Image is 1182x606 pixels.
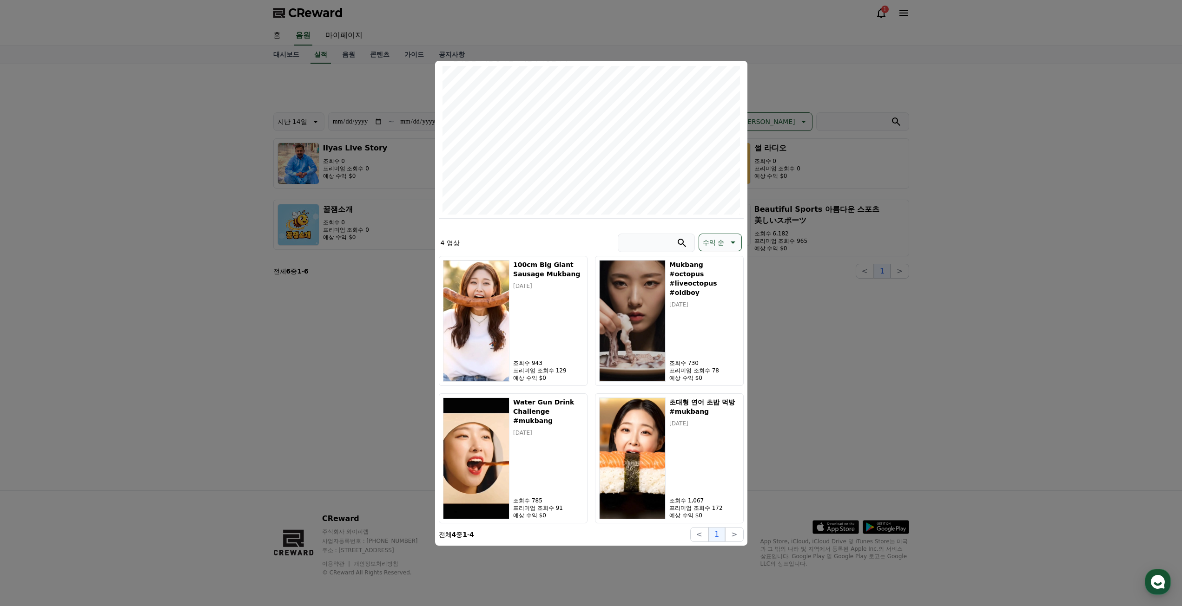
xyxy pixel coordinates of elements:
h5: 100cm Big Giant Sausage Mukbang [513,260,583,279]
span: 홈 [29,308,35,316]
h5: 초대형 연어 초밥 먹방 #mukbang [669,397,739,416]
p: 예상 수익 $0 [669,512,739,519]
p: [DATE] [669,420,739,427]
span: 설정 [144,308,155,316]
button: < [690,527,708,542]
img: Water Gun Drink Challenge #mukbang [443,397,510,519]
button: Mukbang #octopus #liveoctopus #oldboy Mukbang #octopus #liveoctopus #oldboy [DATE] 조회수 730 프리미엄 조... [595,256,744,386]
h5: Mukbang #octopus #liveoctopus #oldboy [669,260,739,297]
strong: 1 [462,531,467,538]
strong: 4 [452,531,456,538]
p: 조회수 730 [669,359,739,367]
button: 수익 순 [699,234,741,251]
button: > [725,527,743,542]
a: 대화 [61,294,120,318]
span: 대화 [85,309,96,316]
p: [DATE] [513,282,583,290]
img: 100cm Big Giant Sausage Mukbang [443,260,510,382]
a: 설정 [120,294,178,318]
p: 예상 수익 $0 [513,374,583,382]
p: 조회수 943 [513,359,583,367]
div: modal [435,61,747,546]
p: 프리미엄 조회수 78 [669,367,739,374]
p: 예상 수익 $0 [513,512,583,519]
button: 초대형 연어 초밥 먹방 #mukbang 초대형 연어 초밥 먹방 #mukbang [DATE] 조회수 1,067 프리미엄 조회수 172 예상 수익 $0 [595,393,744,523]
p: 프리미엄 조회수 91 [513,504,583,512]
strong: 4 [469,531,474,538]
p: 예상 수익 $0 [669,374,739,382]
p: [DATE] [669,301,739,308]
p: 프리미엄 조회수 129 [513,367,583,374]
p: 조회수 1,067 [669,497,739,504]
img: Mukbang #octopus #liveoctopus #oldboy [599,260,666,382]
p: 프리미엄 조회수 172 [669,504,739,512]
p: 조회수 785 [513,497,583,504]
p: 전체 중 - [439,530,474,539]
img: 초대형 연어 초밥 먹방 #mukbang [599,397,666,519]
p: 수익 순 [703,236,724,249]
button: Water Gun Drink Challenge #mukbang Water Gun Drink Challenge #mukbang [DATE] 조회수 785 프리미엄 조회수 91 ... [439,393,588,523]
a: 홈 [3,294,61,318]
p: 4 영상 [441,238,460,248]
button: 100cm Big Giant Sausage Mukbang 100cm Big Giant Sausage Mukbang [DATE] 조회수 943 프리미엄 조회수 129 예상 수익 $0 [439,256,588,386]
button: 1 [708,527,725,542]
p: [DATE] [513,429,583,437]
h5: Water Gun Drink Challenge #mukbang [513,397,583,425]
